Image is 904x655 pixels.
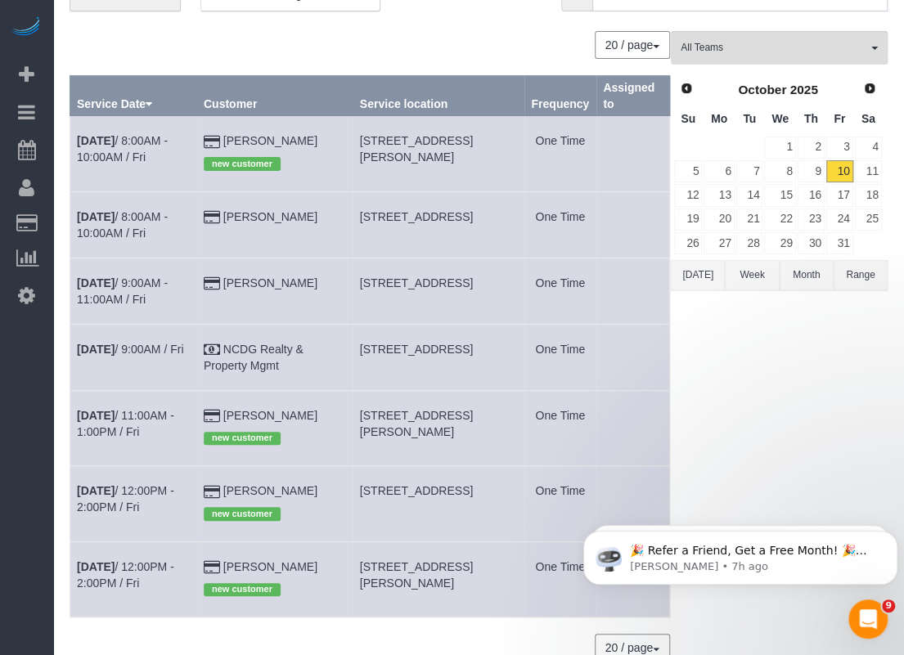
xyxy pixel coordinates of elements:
[524,541,596,617] td: Frequency
[196,324,353,390] td: Customer
[596,390,670,465] td: Assigned to
[764,209,795,231] a: 22
[77,343,115,356] b: [DATE]
[848,599,888,639] iframe: Intercom live chat
[524,390,596,465] td: Frequency
[223,409,317,422] a: [PERSON_NAME]
[855,137,882,159] a: 4
[596,76,670,116] th: Assigned to
[596,31,670,59] nav: Pagination navigation
[834,260,888,290] button: Range
[196,541,353,617] td: Customer
[353,541,524,617] td: Service location
[804,112,818,125] span: Thursday
[77,343,183,356] a: [DATE]/ 9:00AM / Fri
[595,31,670,59] button: 20 / page
[77,484,174,514] a: [DATE]/ 12:00PM - 2:00PM / Fri
[70,116,197,191] td: Schedule date
[77,560,115,573] b: [DATE]
[524,324,596,390] td: Frequency
[196,258,353,324] td: Customer
[736,232,763,254] a: 28
[223,210,317,223] a: [PERSON_NAME]
[360,560,473,590] span: [STREET_ADDRESS][PERSON_NAME]
[353,390,524,465] td: Service location
[204,137,220,148] i: Credit Card Payment
[596,324,670,390] td: Assigned to
[736,184,763,206] a: 14
[863,82,876,95] span: Next
[70,324,197,390] td: Schedule date
[764,160,795,182] a: 8
[204,343,304,372] a: NCDG Realty & Property Mgmt
[596,191,670,258] td: Assigned to
[826,209,853,231] a: 24
[77,560,174,590] a: [DATE]/ 12:00PM - 2:00PM / Fri
[77,276,115,289] b: [DATE]
[681,112,695,125] span: Sunday
[789,83,817,96] span: 2025
[834,112,845,125] span: Friday
[855,209,882,231] a: 25
[596,466,670,541] td: Assigned to
[743,112,756,125] span: Tuesday
[882,599,895,612] span: 9
[204,583,281,596] span: new customer
[360,409,473,438] span: [STREET_ADDRESS][PERSON_NAME]
[223,484,317,497] a: [PERSON_NAME]
[196,76,353,116] th: Customer
[798,232,825,254] a: 30
[671,31,888,56] ol: All Teams
[577,496,904,611] iframe: Intercom notifications message
[704,232,734,254] a: 27
[353,116,524,191] td: Service location
[826,184,853,206] a: 17
[780,260,834,290] button: Month
[736,209,763,231] a: 21
[674,209,702,231] a: 19
[360,210,473,223] span: [STREET_ADDRESS]
[671,260,725,290] button: [DATE]
[524,76,596,116] th: Frequency
[77,210,168,240] a: [DATE]/ 8:00AM - 10:00AM / Fri
[826,232,853,254] a: 31
[360,343,473,356] span: [STREET_ADDRESS]
[360,484,473,497] span: [STREET_ADDRESS]
[196,116,353,191] td: Customer
[77,276,168,306] a: [DATE]/ 9:00AM - 11:00AM / Fri
[70,76,197,116] th: Service Date
[764,232,795,254] a: 29
[77,134,115,147] b: [DATE]
[204,507,281,520] span: new customer
[736,160,763,182] a: 7
[204,410,220,422] i: Credit Card Payment
[675,78,698,101] a: Prev
[524,466,596,541] td: Frequency
[360,276,473,289] span: [STREET_ADDRESS]
[204,487,220,498] i: Credit Card Payment
[798,184,825,206] a: 16
[353,466,524,541] td: Service location
[204,157,281,170] span: new customer
[360,134,473,164] span: [STREET_ADDRESS][PERSON_NAME]
[353,191,524,258] td: Service location
[855,184,882,206] a: 18
[53,47,298,191] span: 🎉 Refer a Friend, Get a Free Month! 🎉 Love Automaid? Share the love! When you refer a friend who ...
[725,260,779,290] button: Week
[861,112,875,125] span: Saturday
[524,116,596,191] td: Frequency
[764,137,795,159] a: 1
[204,278,220,289] i: Credit Card Payment
[223,276,317,289] a: [PERSON_NAME]
[70,258,197,324] td: Schedule date
[77,409,174,438] a: [DATE]/ 11:00AM - 1:00PM / Fri
[70,390,197,465] td: Schedule date
[704,184,734,206] a: 13
[10,16,43,39] img: Automaid Logo
[771,112,789,125] span: Wednesday
[196,466,353,541] td: Customer
[524,191,596,258] td: Frequency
